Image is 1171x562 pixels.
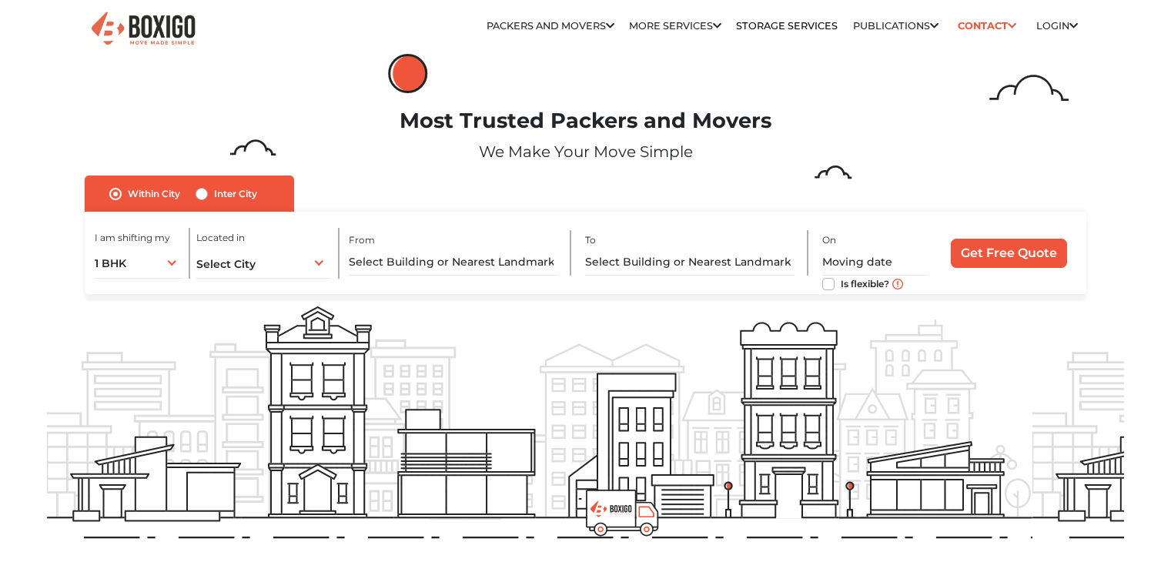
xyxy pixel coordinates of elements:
label: On [822,233,836,247]
label: Is flexible? [841,275,889,291]
label: From [349,233,375,247]
label: Inter City [214,185,257,203]
img: move_date_info [892,279,903,289]
input: Moving date [822,249,928,276]
a: Publications [853,20,938,32]
a: More services [629,20,721,32]
input: Get Free Quote [951,239,1067,268]
img: Boxigo [89,10,197,48]
input: Select Building or Nearest Landmark [585,249,795,276]
span: 1 BHK [95,256,126,270]
img: boxigo_prackers_and_movers_truck [586,490,659,537]
h1: Most Trusted Packers and Movers [47,109,1124,134]
label: Within City [128,185,180,203]
label: To [585,233,596,247]
label: Located in [196,231,245,245]
p: We Make Your Move Simple [47,140,1124,163]
a: Storage Services [736,20,838,32]
input: Select Building or Nearest Landmark [349,249,558,276]
a: Login [1036,20,1078,32]
a: Packers and Movers [487,20,614,32]
label: I am shifting my [95,231,170,245]
span: Select City [196,257,256,271]
a: Contact [953,14,1022,38]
